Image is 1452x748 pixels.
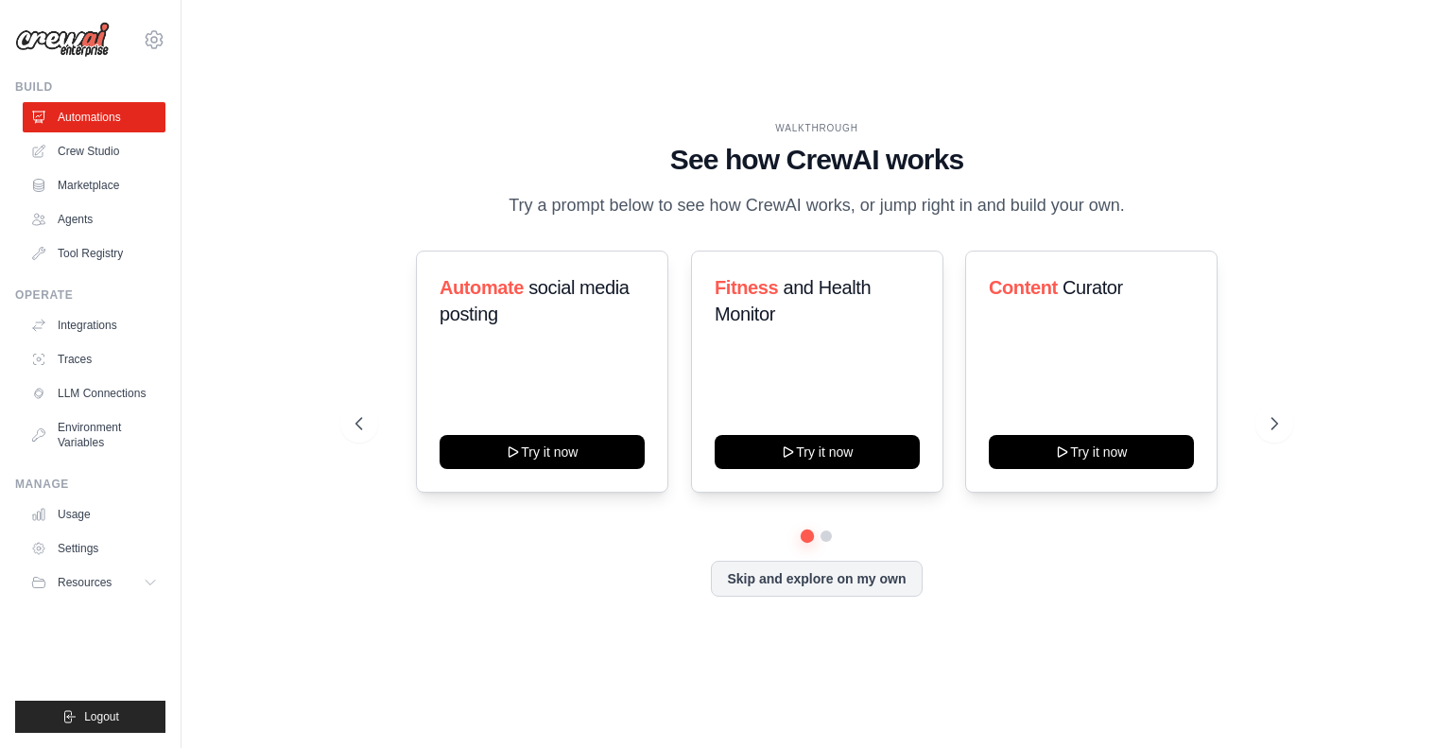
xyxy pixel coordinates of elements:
span: Content [989,277,1058,298]
a: Settings [23,533,165,564]
a: Agents [23,204,165,235]
span: Resources [58,575,112,590]
button: Skip and explore on my own [711,561,922,597]
span: Curator [1063,277,1123,298]
button: Logout [15,701,165,733]
a: Crew Studio [23,136,165,166]
button: Try it now [989,435,1194,469]
button: Resources [23,567,165,598]
p: Try a prompt below to see how CrewAI works, or jump right in and build your own. [499,192,1134,219]
a: Usage [23,499,165,530]
a: Automations [23,102,165,132]
div: Build [15,79,165,95]
a: LLM Connections [23,378,165,409]
span: Fitness [715,277,778,298]
h1: See how CrewAI works [355,143,1278,177]
span: Logout [84,709,119,724]
img: Logo [15,22,110,58]
a: Marketplace [23,170,165,200]
div: WALKTHROUGH [355,121,1278,135]
div: Manage [15,477,165,492]
button: Try it now [715,435,920,469]
a: Tool Registry [23,238,165,269]
button: Try it now [440,435,645,469]
a: Integrations [23,310,165,340]
span: and Health Monitor [715,277,871,324]
span: social media posting [440,277,630,324]
div: Operate [15,287,165,303]
a: Environment Variables [23,412,165,458]
span: Automate [440,277,524,298]
a: Traces [23,344,165,374]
